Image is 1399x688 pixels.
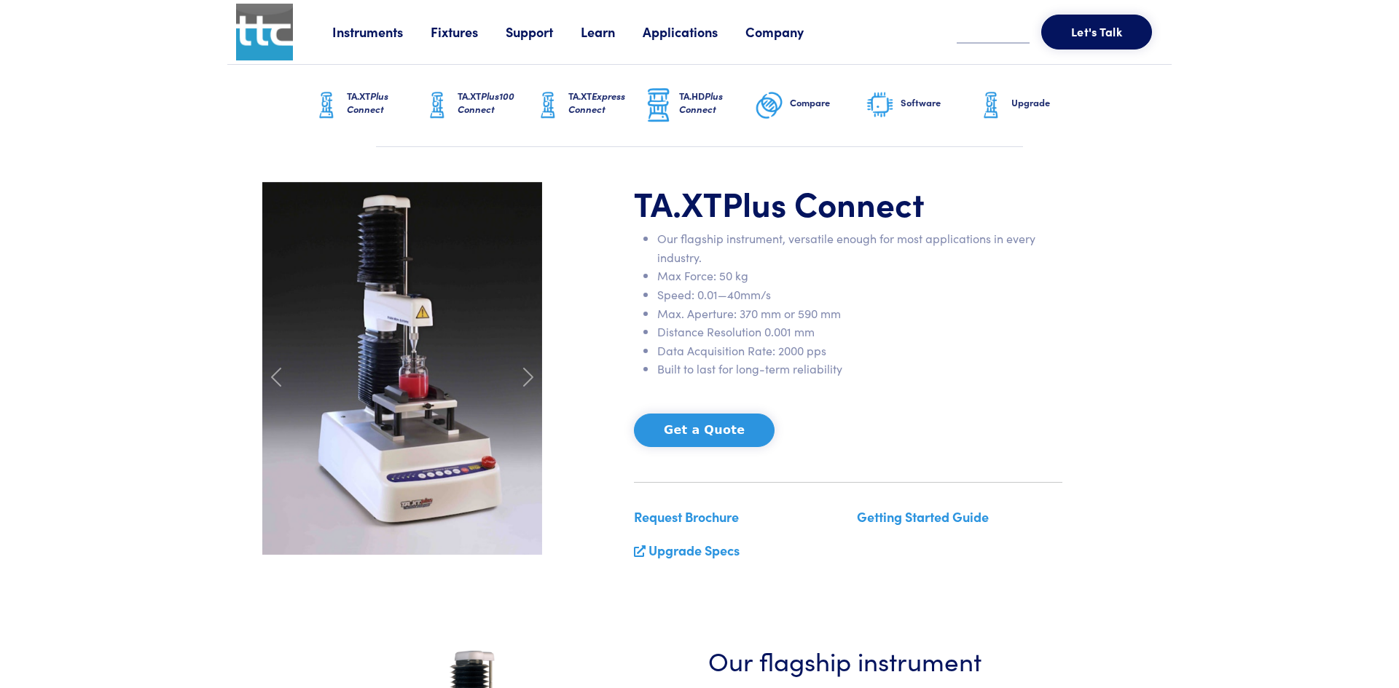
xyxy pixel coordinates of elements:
[506,23,581,41] a: Support
[679,89,723,116] span: Plus Connect
[431,23,506,41] a: Fixtures
[866,90,895,121] img: software-graphic.png
[657,285,1062,304] li: Speed: 0.01—40mm/s
[312,87,341,124] img: ta-xt-graphic.png
[332,23,431,41] a: Instruments
[568,89,625,116] span: Express Connect
[568,90,644,116] h6: TA.XT
[533,87,563,124] img: ta-xt-graphic.png
[657,323,1062,341] li: Distance Resolution 0.001 mm
[347,90,423,116] h6: TA.XT
[644,87,673,124] img: ta-hd-graphic.png
[581,23,643,41] a: Learn
[423,65,533,146] a: TA.XTPlus100 Connect
[634,507,739,526] a: Request Brochure
[634,182,1062,224] h1: TA.XT
[1041,15,1152,50] button: Let's Talk
[634,414,775,447] button: Get a Quote
[347,89,388,116] span: Plus Connect
[657,266,1062,285] li: Max Force: 50 kg
[644,65,755,146] a: TA.HDPlus Connect
[976,65,1087,146] a: Upgrade
[866,65,976,146] a: Software
[1011,96,1087,109] h6: Upgrade
[657,304,1062,323] li: Max. Aperture: 370 mm or 590 mm
[312,65,423,146] a: TA.XTPlus Connect
[708,642,988,678] h3: Our flagship instrument
[657,341,1062,360] li: Data Acquisition Rate: 2000 pps
[901,96,976,109] h6: Software
[722,179,925,226] span: Plus Connect
[236,4,293,60] img: ttc_logo_1x1_v1.0.png
[755,65,866,146] a: Compare
[657,360,1062,379] li: Built to last for long-term reliability
[458,90,533,116] h6: TA.XT
[976,87,1006,124] img: ta-xt-graphic.png
[458,89,514,116] span: Plus100 Connect
[648,541,740,559] a: Upgrade Specs
[857,507,989,526] a: Getting Started Guide
[790,96,866,109] h6: Compare
[643,23,745,41] a: Applications
[755,87,784,124] img: compare-graphic.png
[533,65,644,146] a: TA.XTExpress Connect
[745,23,831,41] a: Company
[679,90,755,116] h6: TA.HD
[262,182,542,555] img: carousel-ta-xt-plus-bloom.jpg
[657,229,1062,266] li: Our flagship instrument, versatile enough for most applications in every industry.
[423,87,452,124] img: ta-xt-graphic.png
